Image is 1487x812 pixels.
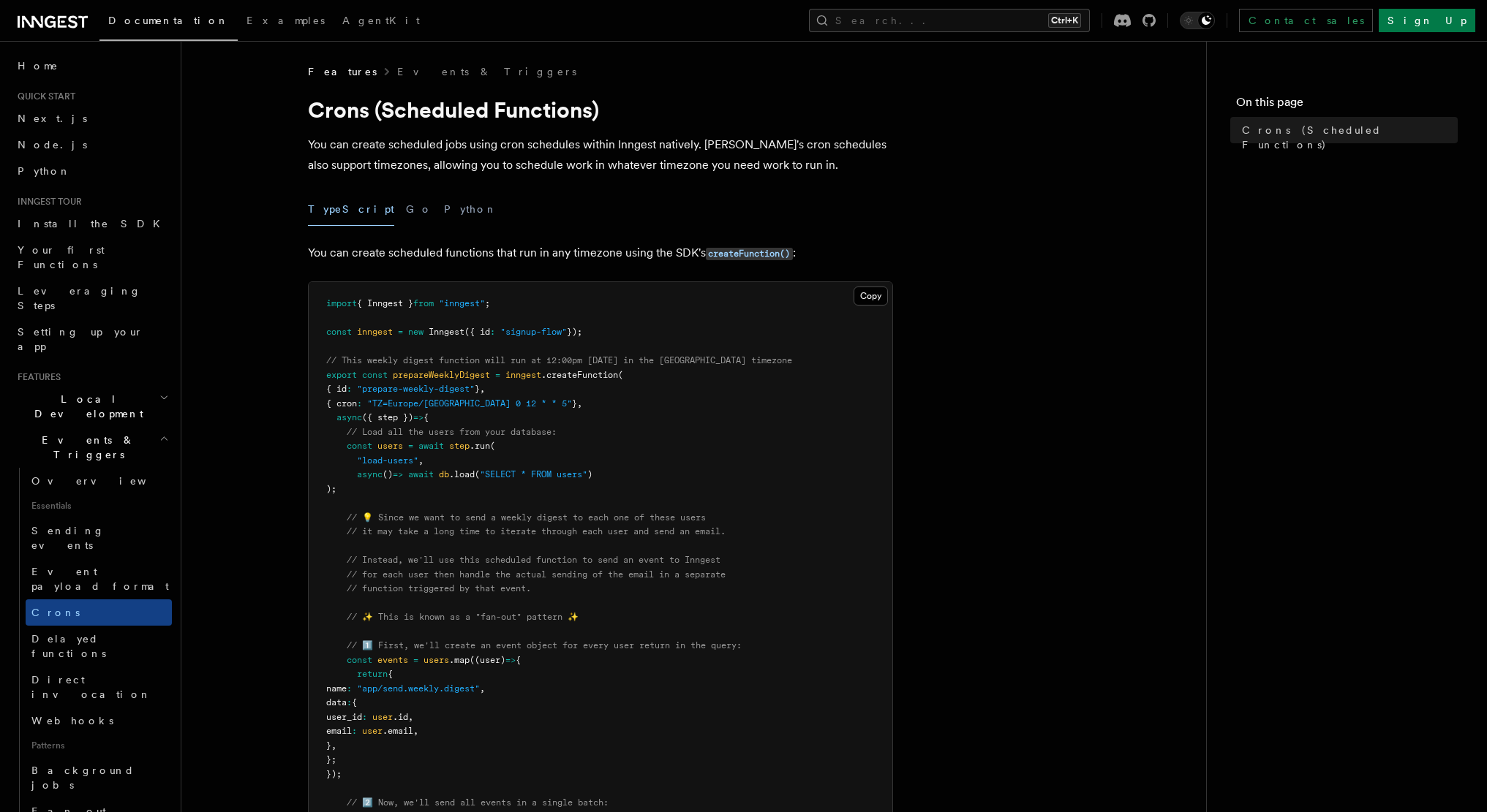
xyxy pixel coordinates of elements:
span: Python [18,165,71,177]
span: const [362,370,388,380]
span: async [336,412,362,422]
span: "app/send.weekly.digest" [357,683,480,694]
span: import [326,298,357,308]
span: ( [475,469,480,479]
span: => [393,469,403,479]
a: AgentKit [334,4,429,39]
p: You can create scheduled functions that run in any timezone using the SDK's : [308,243,893,264]
span: : [352,726,357,736]
a: Node.js [12,132,172,158]
button: TypeScript [308,193,394,226]
a: Sending events [26,517,172,558]
span: : [347,384,352,394]
span: Documentation [108,15,229,26]
a: createFunction() [706,246,793,259]
span: .id [393,712,408,722]
span: : [347,697,352,707]
kbd: Ctrl+K [1048,13,1081,28]
span: Features [12,371,61,383]
span: users [377,441,403,451]
span: // 1️⃣ First, we'll create an event object for every user return in the query: [347,640,742,650]
a: Home [12,53,172,79]
span: }); [326,769,342,779]
a: Setting up your app [12,319,172,360]
span: .createFunction [541,370,618,380]
span: Features [308,64,377,79]
span: , [331,740,336,751]
span: , [577,398,582,409]
span: db [439,469,449,479]
span: , [418,455,423,466]
span: ({ step }) [362,412,413,422]
span: }; [326,754,336,764]
button: Go [406,193,432,226]
span: export [326,370,357,380]
span: = [413,655,418,665]
span: Setting up your app [18,326,143,352]
a: Events & Triggers [397,64,576,79]
span: // Instead, we'll use this scheduled function to send an event to Inngest [347,555,720,565]
span: Install the SDK [18,218,169,229]
span: Background jobs [31,764,135,791]
span: "SELECT * FROM users" [480,469,587,479]
span: Inngest [429,327,464,337]
span: await [418,441,444,451]
span: = [408,441,413,451]
span: Direct invocation [31,674,151,700]
button: Python [444,193,497,226]
span: ); [326,484,336,494]
span: await [408,469,434,479]
span: "inngest" [439,298,485,308]
span: ( [490,441,495,451]
span: Quick start [12,91,75,102]
p: You can create scheduled jobs using cron schedules within Inngest natively. [PERSON_NAME]'s cron ... [308,134,893,175]
span: , [480,384,485,394]
span: { [352,697,357,707]
a: Delayed functions [26,626,172,667]
span: } [326,740,331,751]
span: Essentials [26,494,172,517]
span: => [413,412,423,422]
span: Events & Triggers [12,433,159,462]
span: from [413,298,434,308]
span: , [413,726,418,736]
span: , [408,712,413,722]
a: Your first Functions [12,237,172,278]
span: // This weekly digest function will run at 12:00pm [DATE] in the [GEOGRAPHIC_DATA] timezone [326,355,792,365]
span: email [326,726,352,736]
span: async [357,469,383,479]
a: Contact sales [1239,9,1373,32]
span: { id [326,384,347,394]
button: Toggle dark mode [1180,12,1215,29]
span: { [516,655,521,665]
span: : [362,712,367,722]
a: Examples [238,4,334,39]
span: events [377,655,408,665]
span: "prepare-weekly-digest" [357,384,475,394]
span: () [383,469,393,479]
span: ; [485,298,490,308]
a: Crons (Scheduled Functions) [1236,117,1458,158]
span: users [423,655,449,665]
span: .map [449,655,470,665]
span: { cron [326,398,357,409]
a: Documentation [99,4,238,41]
a: Crons [26,599,172,626]
h1: Crons (Scheduled Functions) [308,96,893,123]
span: Home [18,58,59,73]
span: AgentKit [342,15,420,26]
span: : [357,398,362,409]
span: // 💡 Since we want to send a weekly digest to each one of these users [347,512,706,523]
a: Webhooks [26,707,172,734]
span: user [372,712,393,722]
span: // it may take a long time to iterate through each user and send an email. [347,526,726,536]
span: // for each user then handle the actual sending of the email in a separate [347,569,726,580]
span: inngest [357,327,393,337]
span: Patterns [26,734,172,757]
span: "signup-flow" [500,327,567,337]
a: Direct invocation [26,667,172,707]
span: Delayed functions [31,633,106,659]
span: ( [618,370,623,380]
span: Crons [31,607,80,618]
span: "TZ=Europe/[GEOGRAPHIC_DATA] 0 12 * * 5" [367,398,572,409]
